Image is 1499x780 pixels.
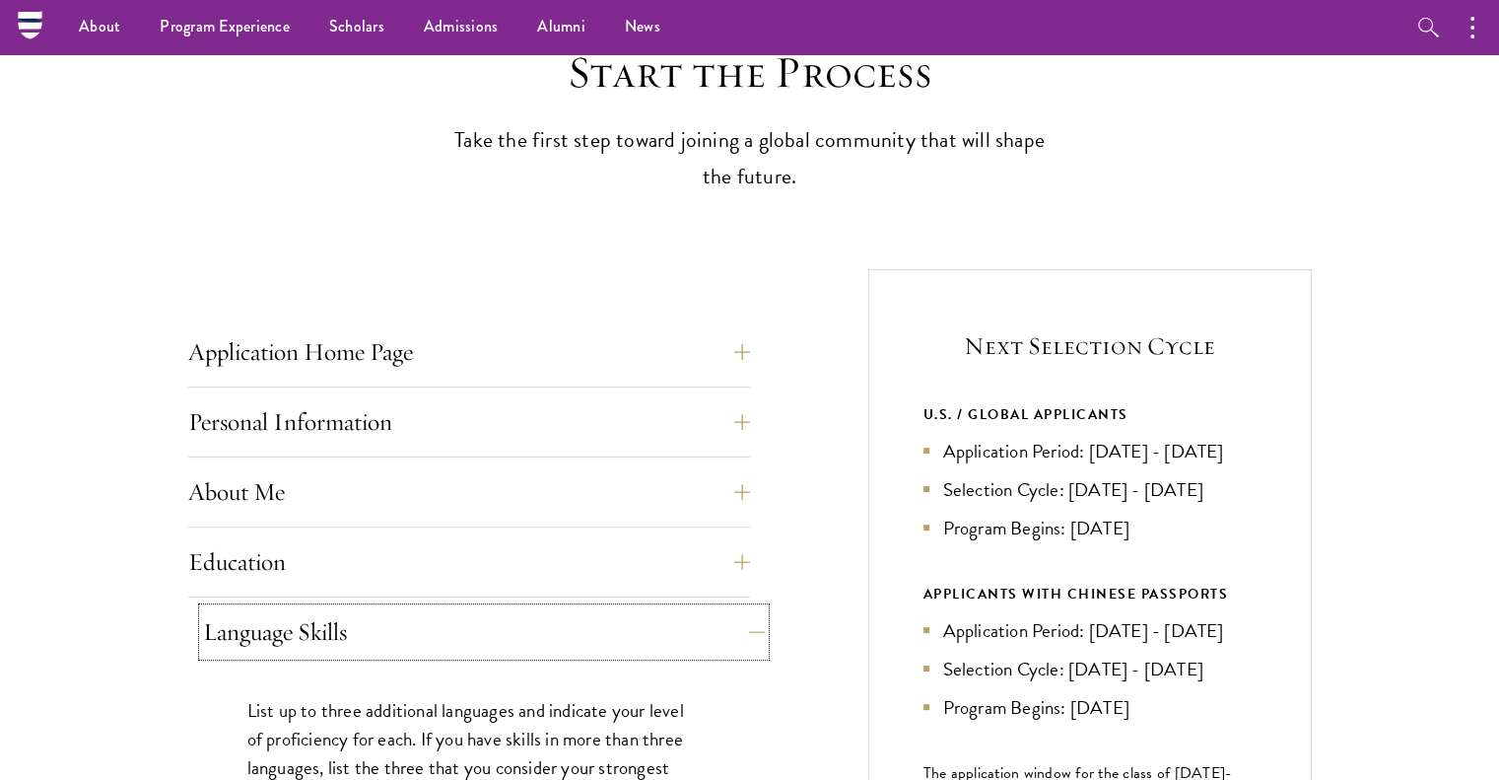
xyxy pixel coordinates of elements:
[444,122,1056,195] p: Take the first step toward joining a global community that will shape the future.
[923,616,1257,645] li: Application Period: [DATE] - [DATE]
[188,468,750,516] button: About Me
[188,398,750,446] button: Personal Information
[923,475,1257,504] li: Selection Cycle: [DATE] - [DATE]
[188,328,750,376] button: Application Home Page
[923,329,1257,363] h5: Next Selection Cycle
[923,402,1257,427] div: U.S. / GLOBAL APPLICANTS
[923,655,1257,683] li: Selection Cycle: [DATE] - [DATE]
[923,437,1257,465] li: Application Period: [DATE] - [DATE]
[188,538,750,586] button: Education
[444,45,1056,101] h2: Start the Process
[203,608,765,656] button: Language Skills
[923,582,1257,606] div: APPLICANTS WITH CHINESE PASSPORTS
[923,693,1257,722] li: Program Begins: [DATE]
[923,514,1257,542] li: Program Begins: [DATE]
